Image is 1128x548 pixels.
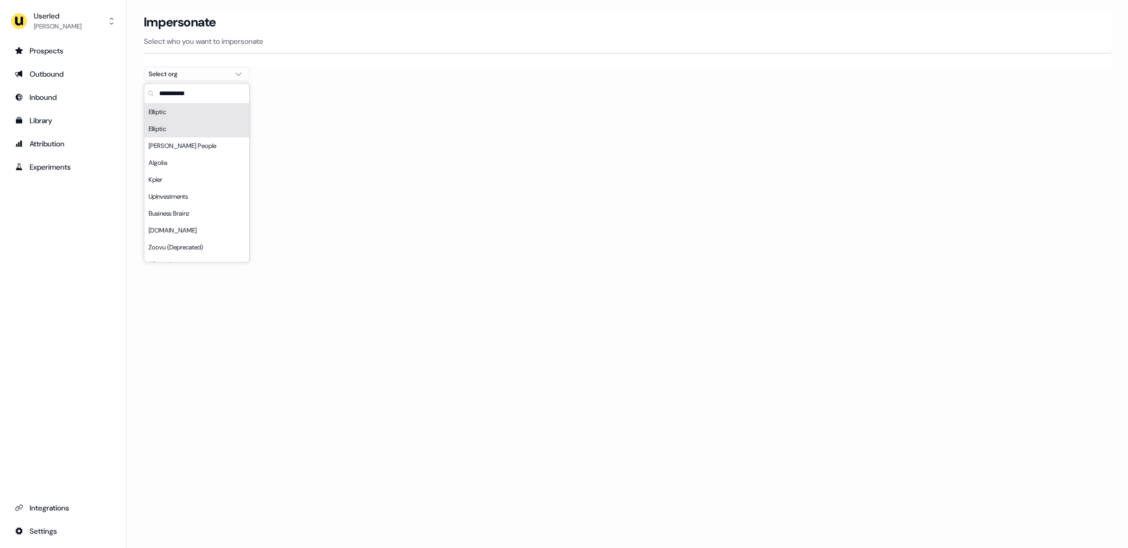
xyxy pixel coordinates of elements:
div: Integrations [15,503,112,513]
div: Suggestions [144,104,249,262]
div: Prospects [15,45,112,56]
div: UpInvestments [144,188,249,205]
div: Attribution [15,138,112,149]
a: Go to experiments [8,159,118,175]
div: Business Brainz [144,205,249,222]
p: Select who you want to impersonate [144,36,1111,47]
div: Elliptic [144,120,249,137]
div: ADvendio [144,256,249,273]
div: Outbound [15,69,112,79]
a: Go to Inbound [8,89,118,106]
a: Go to outbound experience [8,66,118,82]
div: Experiments [15,162,112,172]
div: Settings [15,526,112,536]
div: [DOMAIN_NAME] [144,222,249,239]
button: Select org [144,67,250,81]
div: Elliptic [144,104,249,120]
a: Go to prospects [8,42,118,59]
div: Inbound [15,92,112,103]
a: Go to integrations [8,499,118,516]
div: Library [15,115,112,126]
div: Zoovu (Deprecated) [144,239,249,256]
button: Userled[PERSON_NAME] [8,8,118,34]
a: Go to integrations [8,523,118,540]
div: Userled [34,11,81,21]
a: Go to templates [8,112,118,129]
div: Kpler [144,171,249,188]
div: [PERSON_NAME] People [144,137,249,154]
div: Algolia [144,154,249,171]
div: Select org [149,69,228,79]
div: [PERSON_NAME] [34,21,81,32]
h3: Impersonate [144,14,216,30]
a: Go to attribution [8,135,118,152]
